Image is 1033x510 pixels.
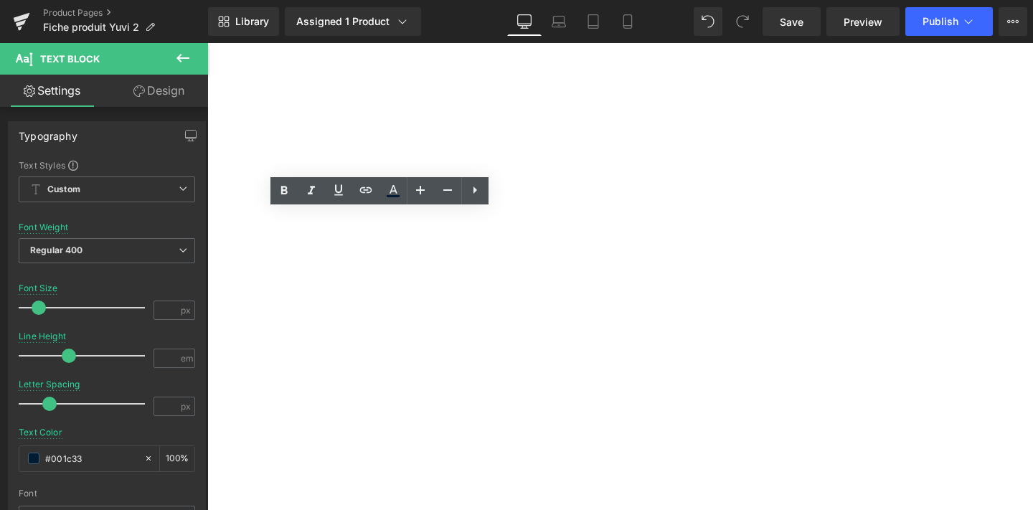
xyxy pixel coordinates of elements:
[19,428,62,438] div: Text Color
[30,245,83,255] b: Regular 400
[999,7,1027,36] button: More
[844,14,882,29] span: Preview
[43,22,139,33] span: Fiche produit Yuvi 2
[19,379,80,389] div: Letter Spacing
[694,7,722,36] button: Undo
[19,122,77,142] div: Typography
[107,75,211,107] a: Design
[19,283,58,293] div: Font Size
[905,7,993,36] button: Publish
[43,7,208,19] a: Product Pages
[296,14,410,29] div: Assigned 1 Product
[19,159,195,171] div: Text Styles
[923,16,958,27] span: Publish
[235,15,269,28] span: Library
[19,222,68,232] div: Font Weight
[728,7,757,36] button: Redo
[181,306,193,315] span: px
[507,7,542,36] a: Desktop
[40,53,100,65] span: Text Block
[576,7,610,36] a: Tablet
[160,446,194,471] div: %
[208,7,279,36] a: New Library
[181,402,193,411] span: px
[542,7,576,36] a: Laptop
[610,7,645,36] a: Mobile
[47,184,80,196] b: Custom
[19,331,66,341] div: Line Height
[181,354,193,363] span: em
[45,450,137,466] input: Color
[19,488,195,499] div: Font
[780,14,803,29] span: Save
[826,7,900,36] a: Preview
